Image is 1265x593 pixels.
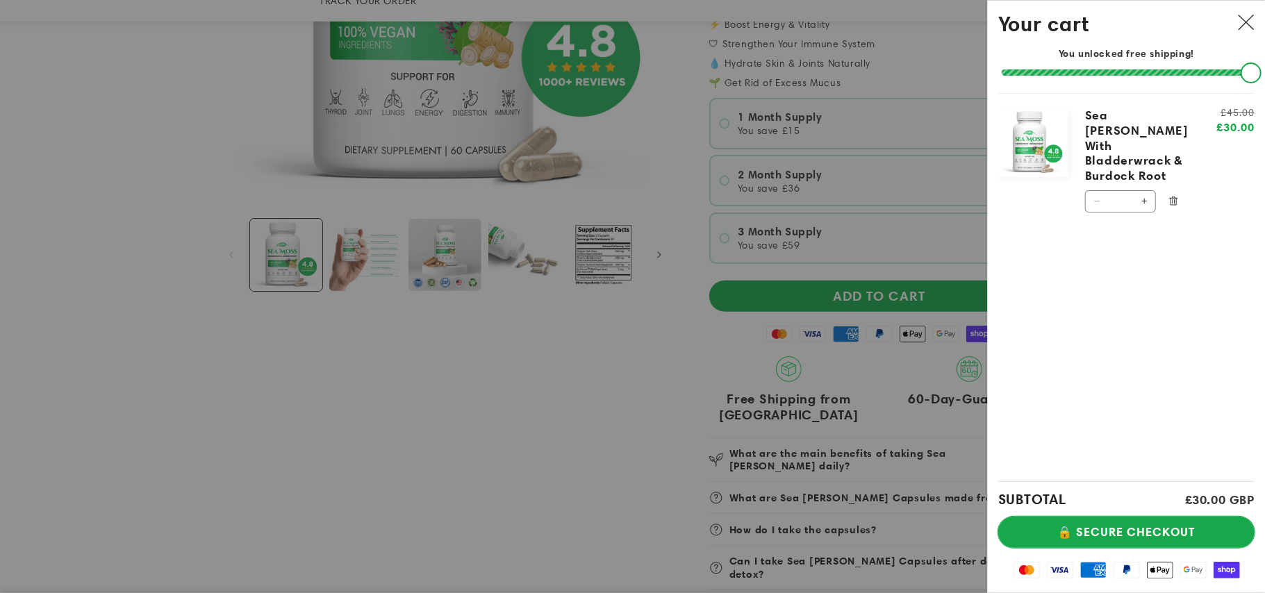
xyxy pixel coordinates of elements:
h2: SUBTOTAL [998,492,1066,506]
p: £30.00 GBP [1185,494,1255,506]
button: Close [1231,8,1262,38]
a: Sea [PERSON_NAME] With Bladderwrack & Burdock Root [1085,108,1192,183]
button: Remove Sea Moss With Bladderwrack & Burdock Root [1163,190,1184,211]
input: Quantity for Sea Moss With Bladderwrack &amp; Burdock Root [1108,190,1133,212]
button: 🔒 SECURE CHECKOUT [998,517,1255,548]
s: £45.00 [1216,108,1255,117]
p: You unlocked free shipping! [998,47,1255,60]
span: £30.00 [1216,122,1255,133]
h2: Your cart [998,11,1089,37]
